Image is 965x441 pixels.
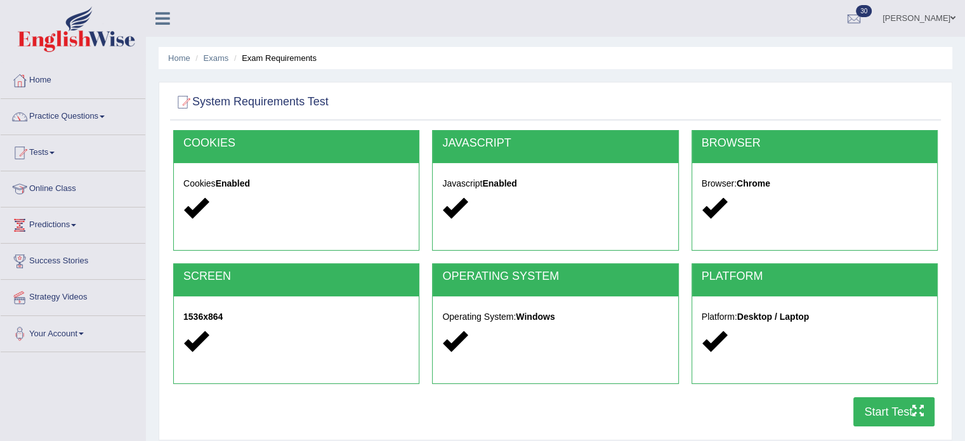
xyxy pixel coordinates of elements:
strong: Windows [516,312,555,322]
h2: BROWSER [702,137,928,150]
a: Tests [1,135,145,167]
h5: Operating System: [442,312,668,322]
a: Online Class [1,171,145,203]
h2: COOKIES [183,137,409,150]
h2: JAVASCRIPT [442,137,668,150]
a: Strategy Videos [1,280,145,312]
strong: Desktop / Laptop [737,312,810,322]
h5: Browser: [702,179,928,188]
strong: Enabled [482,178,516,188]
a: Your Account [1,316,145,348]
h2: OPERATING SYSTEM [442,270,668,283]
strong: Enabled [216,178,250,188]
a: Predictions [1,207,145,239]
a: Home [168,53,190,63]
h2: PLATFORM [702,270,928,283]
h2: SCREEN [183,270,409,283]
h5: Javascript [442,179,668,188]
a: Practice Questions [1,99,145,131]
h5: Cookies [183,179,409,188]
a: Success Stories [1,244,145,275]
button: Start Test [853,397,935,426]
h5: Platform: [702,312,928,322]
strong: Chrome [737,178,770,188]
a: Home [1,63,145,95]
a: Exams [204,53,229,63]
h2: System Requirements Test [173,93,329,112]
strong: 1536x864 [183,312,223,322]
li: Exam Requirements [231,52,317,64]
span: 30 [856,5,872,17]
